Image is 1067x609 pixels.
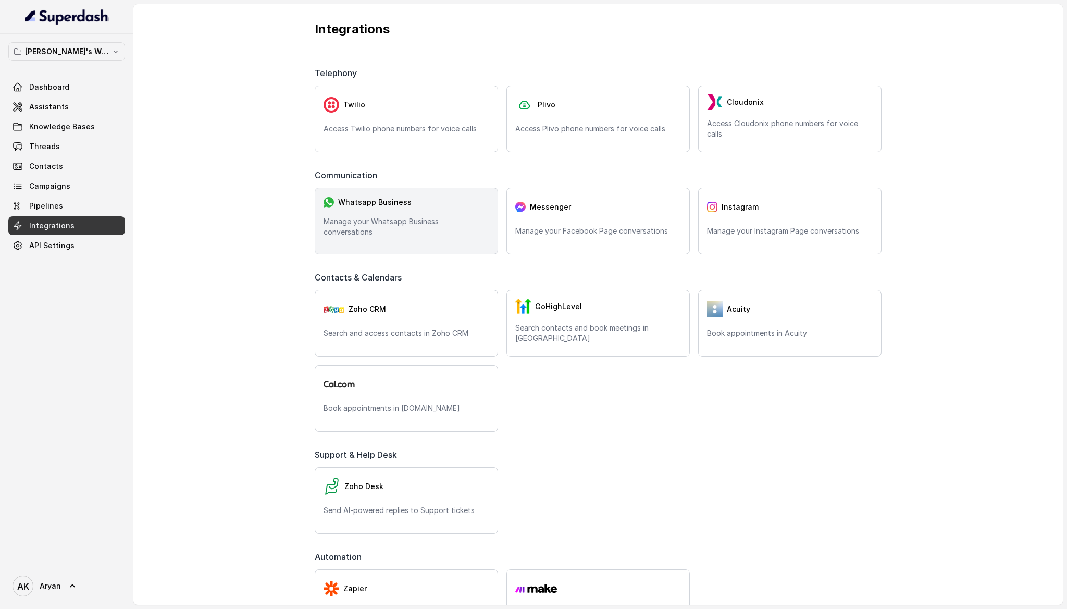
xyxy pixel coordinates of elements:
span: Integrations [29,221,75,231]
p: Manage your Whatsapp Business conversations [324,216,489,237]
span: Zoho CRM [349,304,386,314]
span: Zoho Desk [344,481,383,492]
p: Access Plivo phone numbers for voice calls [515,124,681,134]
p: Access Twilio phone numbers for voice calls [324,124,489,134]
span: Support & Help Desk [315,448,401,461]
span: Pipelines [29,201,63,211]
a: Assistants [8,98,125,116]
p: Access Cloudonix phone numbers for voice calls [707,118,873,139]
img: whatsapp.f50b2aaae0bd8934e9105e63dc750668.svg [324,197,334,208]
img: 5vvjV8cQY1AVHSZc2N7qU9QabzYIM+zpgiA0bbq9KFoni1IQNE8dHPp0leJjYW31UJeOyZnSBUO77gdMaNhFCgpjLZzFnVhVC... [707,301,723,317]
p: [PERSON_NAME]'s Workspace [25,45,108,58]
span: Communication [315,169,381,181]
img: plivo.d3d850b57a745af99832d897a96997ac.svg [515,97,533,113]
span: Zapier [343,583,367,594]
p: Manage your Facebook Page conversations [515,226,681,236]
img: zohoCRM.b78897e9cd59d39d120b21c64f7c2b3a.svg [324,306,344,313]
text: AK [17,581,29,592]
span: Contacts & Calendars [315,271,406,284]
p: Search contacts and book meetings in [GEOGRAPHIC_DATA] [515,323,681,344]
span: Automation [315,551,366,563]
a: Threads [8,137,125,156]
span: Messenger [530,202,571,212]
span: Knowledge Bases [29,121,95,132]
a: Integrations [8,216,125,235]
span: GoHighLevel [535,301,582,312]
p: Book appointments in [DOMAIN_NAME] [324,403,489,413]
span: Plivo [538,100,555,110]
span: Telephony [315,67,361,79]
button: [PERSON_NAME]'s Workspace [8,42,125,61]
a: Pipelines [8,197,125,215]
span: Campaigns [29,181,70,191]
p: Book appointments in Acuity [707,328,873,338]
img: logo.svg [324,381,355,387]
span: Threads [29,141,60,152]
img: messenger.2e14a0163066c29f9ca216c7989aa592.svg [515,202,526,212]
img: make.9612228e6969ffa0cff73be6442878a9.svg [515,584,557,593]
a: Knowledge Bases [8,117,125,136]
span: Dashboard [29,82,69,92]
p: Search and access contacts in Zoho CRM [324,328,489,338]
span: Twilio [343,100,365,110]
a: Contacts [8,157,125,176]
img: light.svg [25,8,109,25]
img: zapier.4543f92affefe6d6ca2465615c429059.svg [324,581,339,596]
span: Instagram [722,202,759,212]
img: twilio.7c09a4f4c219fa09ad352260b0a8157b.svg [324,97,339,113]
span: API Settings [29,240,75,251]
span: Aryan [40,581,61,591]
a: Dashboard [8,78,125,96]
span: Acuity [727,304,750,314]
a: Aryan [8,571,125,601]
p: Send AI-powered replies to Support tickets [324,505,489,516]
p: Manage your Instagram Page conversations [707,226,873,236]
img: instagram.04eb0078a085f83fc525.png [707,202,717,212]
span: Contacts [29,161,63,172]
img: LzEnlUgADIwsuYwsTIxNLkxQDEyBEgDTDZAMjs1Qgy9jUyMTMxBzEB8uASKBKLgDqFxF08kI1lQAAAABJRU5ErkJggg== [707,94,723,110]
a: Campaigns [8,177,125,196]
a: API Settings [8,236,125,255]
p: Integrations [315,21,882,38]
span: Whatsapp Business [338,197,412,208]
span: Assistants [29,102,69,112]
img: GHL.59f7fa3143240424d279.png [515,299,531,314]
span: Cloudonix [727,97,764,107]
